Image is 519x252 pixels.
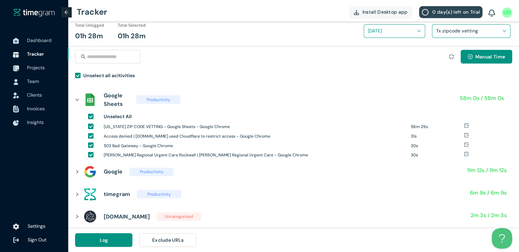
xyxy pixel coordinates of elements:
button: plus-circleManual Time [461,50,512,64]
h1: 2m 3s / 2m 3s [471,211,507,220]
h1: 30s [411,143,464,149]
span: Install Desktop app [362,8,408,16]
span: Insights [27,119,44,125]
span: search [81,54,86,59]
h1: Unselect All [104,113,132,120]
img: InvoiceIcon [13,106,19,113]
span: Productivity [136,95,181,104]
img: InsightsIcon [13,120,19,126]
span: Dashboard [27,37,52,43]
button: Exclude URLs [139,233,197,247]
img: ProjectIcon [13,65,19,71]
span: Settings [28,223,45,229]
span: Uncategorized [157,212,201,221]
span: export [464,133,469,138]
span: plus-circle [468,54,473,60]
span: Projects [27,65,45,71]
span: right [75,214,79,219]
button: Install Desktop app [349,6,413,18]
span: Team [27,78,39,84]
img: InvoiceIcon [13,93,19,98]
h1: Unselect all acitivities [83,72,135,79]
img: DashboardIcon [13,38,19,44]
span: export [464,123,469,128]
img: assets%2Ficons%2Ficons8-google-240.png [83,165,97,179]
span: right [75,170,79,174]
img: UserIcon [13,79,19,85]
span: arrow-left [64,10,69,15]
button: Log [75,233,132,247]
h1: Google [104,167,122,176]
img: assets%2Ficons%2Fsheets_official.png [83,93,97,107]
span: sync [449,54,454,59]
img: UserIcon [502,8,512,18]
span: export [464,142,469,147]
h1: 11m 12s / 11m 12s [467,166,507,174]
span: Exclude URLs [152,236,184,244]
h1: 58m 0s / 58m 0s [460,94,504,102]
span: Productivity [137,190,181,198]
h1: 30s [411,152,464,158]
h1: Google Sheets [104,91,129,108]
h1: 56m 29s [411,124,464,130]
span: Clients [27,92,42,98]
img: DownloadApp [354,10,359,15]
h1: [DOMAIN_NAME] [104,212,150,221]
h1: Tx zipcode vetting [436,26,516,36]
h1: 6m 9s / 6m 9s [470,188,507,197]
img: settings.78e04af822cf15d41b38c81147b09f22.svg [13,223,19,230]
h1: [PERSON_NAME] Regional Urgent Care Rockwall | [PERSON_NAME] Regional Urgent Care - Google Chrome [104,152,406,158]
span: Log [100,236,108,244]
iframe: Toggle Customer Support [492,228,512,249]
h1: 01h 28m [75,31,103,41]
span: Sign Out [28,237,46,243]
h1: 01h 28m [118,31,146,41]
span: Manual Time [475,53,505,60]
span: Invoices [27,106,45,112]
h1: 502 Bad Gateway - Google Chrome [104,143,406,149]
h1: Tracker [77,2,107,22]
span: right [75,192,79,196]
h1: timegram [104,190,130,198]
span: Productivity [129,168,174,176]
img: TimeTrackerIcon [13,52,19,58]
span: Tracker [27,51,44,57]
h1: Access denied | [DOMAIN_NAME] used Cloudflare to restrict access - Google Chrome [104,133,406,140]
a: timegram [14,8,55,17]
h1: Total Selected [118,22,146,29]
span: right [75,98,79,102]
img: BellIcon [488,10,495,17]
img: assets%2Ficons%2Felectron-logo.png [83,210,97,223]
h1: [US_STATE] ZIP CODE VETTING - Google Sheets - Google Chrome [104,124,406,130]
img: assets%2Ficons%2Ftg.png [83,187,97,201]
span: 0 day(s) left on Trial [432,8,480,16]
button: 0 day(s) left on Trial [419,6,482,18]
img: timegram [14,8,55,16]
h1: Total Unlogged [75,22,104,29]
span: export [464,152,469,156]
img: logOut.ca60ddd252d7bab9102ea2608abe0238.svg [13,237,19,243]
h1: 31s [411,133,464,140]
